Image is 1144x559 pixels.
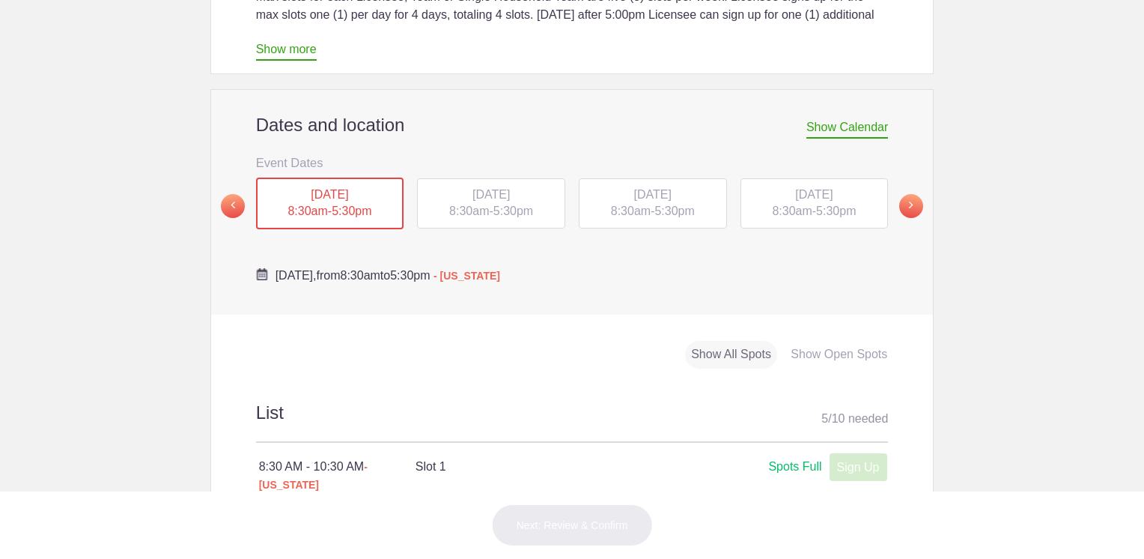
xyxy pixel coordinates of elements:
[390,269,430,282] span: 5:30pm
[416,178,566,230] button: [DATE] 8:30am-5:30pm
[740,178,889,230] button: [DATE] 8:30am-5:30pm
[311,188,348,201] span: [DATE]
[768,458,821,477] div: Spots Full
[256,43,317,61] a: Show more
[821,408,888,430] div: 5 10 needed
[785,341,893,369] div: Show Open Spots
[578,178,728,230] button: [DATE] 8:30am-5:30pm
[287,205,327,217] span: 8:30am
[416,458,651,476] h4: Slot 1
[806,121,888,139] span: Show Calendar
[740,178,889,229] div: -
[256,151,889,174] h3: Event Dates
[256,114,889,136] h2: Dates and location
[772,205,812,217] span: 8:30am
[634,188,672,201] span: [DATE]
[256,178,404,230] div: -
[276,269,500,282] span: from to
[276,269,317,282] span: [DATE],
[255,177,405,231] button: [DATE] 8:30am-5:30pm
[433,270,500,282] span: - [US_STATE]
[685,341,777,369] div: Show All Spots
[493,205,533,217] span: 5:30pm
[449,205,489,217] span: 8:30am
[816,205,856,217] span: 5:30pm
[259,461,368,491] span: - [US_STATE]
[492,504,653,546] button: Next: Review & Confirm
[579,178,727,229] div: -
[340,269,380,282] span: 8:30am
[417,178,565,229] div: -
[472,188,510,201] span: [DATE]
[256,400,889,443] h2: List
[256,268,268,280] img: Cal purple
[828,412,831,425] span: /
[332,205,371,217] span: 5:30pm
[611,205,651,217] span: 8:30am
[795,188,833,201] span: [DATE]
[654,205,694,217] span: 5:30pm
[259,458,416,494] div: 8:30 AM - 10:30 AM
